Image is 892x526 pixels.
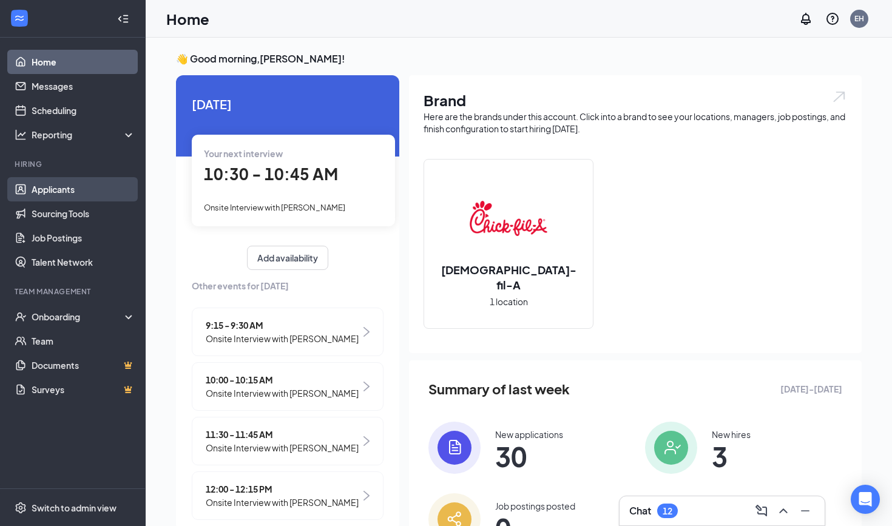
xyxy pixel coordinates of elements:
[495,428,563,440] div: New applications
[32,329,135,353] a: Team
[32,311,125,323] div: Onboarding
[424,110,847,135] div: Here are the brands under this account. Click into a brand to see your locations, managers, job p...
[854,13,864,24] div: EH
[424,90,847,110] h1: Brand
[798,504,813,518] svg: Minimize
[32,98,135,123] a: Scheduling
[117,13,129,25] svg: Collapse
[192,279,383,292] span: Other events for [DATE]
[15,129,27,141] svg: Analysis
[712,445,751,467] span: 3
[663,506,672,516] div: 12
[15,286,133,297] div: Team Management
[204,164,338,184] span: 10:30 - 10:45 AM
[629,504,651,518] h3: Chat
[774,501,793,521] button: ChevronUp
[831,90,847,104] img: open.6027fd2a22e1237b5b06.svg
[776,504,791,518] svg: ChevronUp
[825,12,840,26] svg: QuestionInfo
[204,148,283,159] span: Your next interview
[796,501,815,521] button: Minimize
[470,180,547,257] img: Chick-fil-A
[799,12,813,26] svg: Notifications
[495,445,563,467] span: 30
[851,485,880,514] div: Open Intercom Messenger
[206,373,359,386] span: 10:00 - 10:15 AM
[32,74,135,98] a: Messages
[424,262,593,292] h2: [DEMOGRAPHIC_DATA]-fil-A
[32,226,135,250] a: Job Postings
[206,319,359,332] span: 9:15 - 9:30 AM
[15,311,27,323] svg: UserCheck
[428,422,481,474] img: icon
[32,377,135,402] a: SurveysCrown
[490,295,528,308] span: 1 location
[32,201,135,226] a: Sourcing Tools
[192,95,383,113] span: [DATE]
[32,502,117,514] div: Switch to admin view
[32,353,135,377] a: DocumentsCrown
[206,386,359,400] span: Onsite Interview with [PERSON_NAME]
[176,52,862,66] h3: 👋 Good morning, [PERSON_NAME] !
[32,50,135,74] a: Home
[206,482,359,496] span: 12:00 - 12:15 PM
[712,428,751,440] div: New hires
[13,12,25,24] svg: WorkstreamLogo
[32,129,136,141] div: Reporting
[428,379,570,400] span: Summary of last week
[15,502,27,514] svg: Settings
[206,441,359,454] span: Onsite Interview with [PERSON_NAME]
[166,8,209,29] h1: Home
[32,250,135,274] a: Talent Network
[645,422,697,474] img: icon
[206,428,359,441] span: 11:30 - 11:45 AM
[754,504,769,518] svg: ComposeMessage
[495,500,575,512] div: Job postings posted
[206,496,359,509] span: Onsite Interview with [PERSON_NAME]
[247,246,328,270] button: Add availability
[32,177,135,201] a: Applicants
[780,382,842,396] span: [DATE] - [DATE]
[204,203,345,212] span: Onsite Interview with [PERSON_NAME]
[15,159,133,169] div: Hiring
[206,332,359,345] span: Onsite Interview with [PERSON_NAME]
[752,501,771,521] button: ComposeMessage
